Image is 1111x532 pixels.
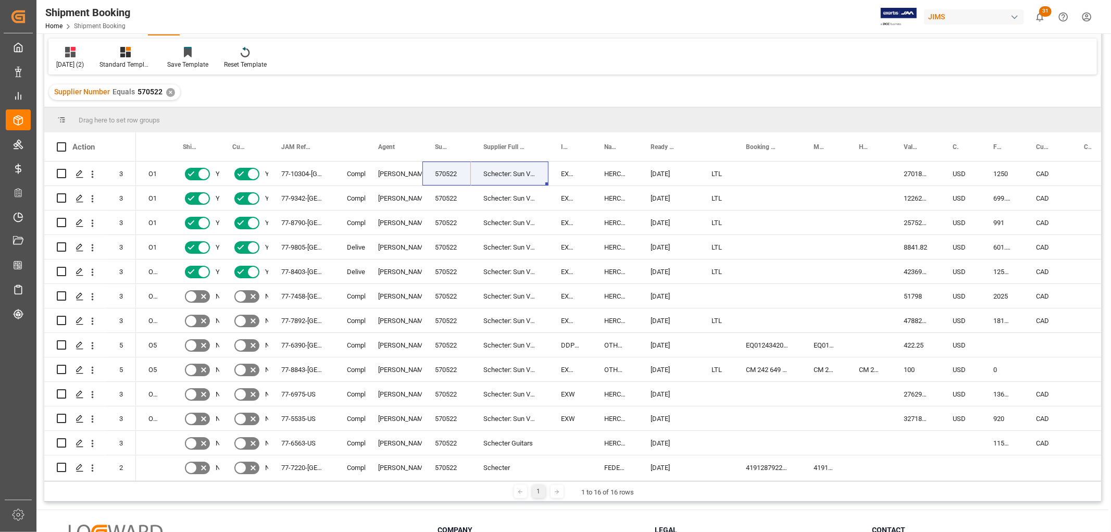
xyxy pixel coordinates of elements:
button: Help Center [1052,5,1075,29]
a: Home [45,22,63,30]
div: 570522 [422,211,471,234]
div: 570522 [422,357,471,381]
span: Currency for Value (1) [953,143,959,151]
div: LTL [711,211,721,235]
span: Customs documents sent to broker [232,143,247,151]
div: Press SPACE to select this row. [44,406,136,431]
span: Yes [216,260,227,284]
span: Yes [216,162,227,186]
div: Completed [347,431,353,455]
div: [PERSON_NAME] [378,284,410,308]
span: No [265,431,273,455]
span: No [265,284,273,308]
span: JAM Reference Number [281,143,313,151]
div: EXW [GEOGRAPHIC_DATA], [GEOGRAPHIC_DATA], [548,162,592,185]
div: Schecter: Sun Valley [GEOGRAPHIC_DATA] [471,333,548,357]
span: Container Type [1084,143,1092,151]
span: Yes [216,236,227,259]
div: Schecter: Sun Valley [GEOGRAPHIC_DATA] [471,382,548,406]
div: Schecter: Sun Valley [GEOGRAPHIC_DATA] [471,308,548,332]
div: 570522 [422,284,471,308]
div: [PERSON_NAME] [378,382,410,406]
div: 3 [107,162,136,185]
div: CAD [1023,308,1071,332]
div: [PERSON_NAME] [378,358,410,382]
div: 77-5535-US [269,406,334,430]
div: Press SPACE to select this row. [44,382,136,406]
span: Equals [113,88,135,96]
div: 8841.82 [891,235,940,259]
span: No [265,333,273,357]
div: Press SPACE to select this row. [44,211,136,235]
div: Completed [347,309,353,333]
div: EXW [GEOGRAPHIC_DATA], [GEOGRAPHIC_DATA], [548,235,592,259]
div: 3 [107,235,136,259]
div: HERCULES [592,284,638,308]
div: Schecter: Sun Valley [GEOGRAPHIC_DATA] [471,259,548,283]
div: LTL [711,260,721,284]
div: CAD [1023,186,1071,210]
div: 5 [107,357,136,381]
div: USD [940,259,981,283]
div: Completed [347,211,353,235]
div: Save Template [167,60,208,69]
div: 77-9805-[GEOGRAPHIC_DATA] [269,235,334,259]
div: 570522 [422,162,471,185]
div: O5 [136,333,170,357]
div: 25752.17 [891,211,940,234]
span: Yes [216,211,227,235]
div: USD [940,357,981,381]
div: 100 [891,357,940,381]
div: 2 [107,455,136,479]
div: 47882.98 [891,308,940,332]
div: [DATE] [638,406,699,430]
div: [PERSON_NAME] [378,187,410,211]
div: 699.76 [981,186,1023,210]
div: 32718.25 [891,406,940,430]
span: No [265,309,273,333]
div: [DATE] [638,357,699,381]
div: [DATE] [638,308,699,332]
div: O1,O5 [136,259,170,283]
div: [DATE] [638,455,699,479]
div: 77-10304-[GEOGRAPHIC_DATA] [269,162,334,185]
span: Name of the Carrier/Forwarder [604,143,616,151]
div: HERCULES [592,162,638,185]
span: No [265,456,273,480]
div: USD [940,333,981,357]
div: Press SPACE to select this row. [44,162,136,186]
div: [PERSON_NAME] [378,407,410,431]
div: EXW [GEOGRAPHIC_DATA], [GEOGRAPHIC_DATA], [548,259,592,283]
div: JIMS [924,9,1024,24]
div: 3 [107,431,136,455]
div: [PERSON_NAME] [378,431,410,455]
div: 570522 [422,308,471,332]
div: HERCULES [592,382,638,406]
div: 570522 [422,406,471,430]
div: 77-8790-[GEOGRAPHIC_DATA] [269,211,334,234]
div: CAD [1023,284,1071,308]
div: 42369.75 [891,259,940,283]
div: OTHERS [592,357,638,381]
div: EXW [GEOGRAPHIC_DATA], [GEOGRAPHIC_DATA], [548,357,592,381]
div: 5 [107,333,136,357]
div: EXW [548,406,592,430]
div: HERCULES [592,431,638,455]
div: Completed [347,407,353,431]
span: 570522 [138,88,163,96]
div: 77-7220-[GEOGRAPHIC_DATA] [269,455,334,479]
div: Schecter [471,455,548,479]
span: No [216,358,224,382]
div: 1 [532,485,545,498]
span: No [216,431,224,455]
div: [PERSON_NAME] [378,211,410,235]
div: 570522 [422,382,471,406]
div: O1,O5 [136,284,170,308]
div: 0 [981,357,1023,381]
div: HERCULES [592,308,638,332]
div: 920 [981,406,1023,430]
div: EXW [GEOGRAPHIC_DATA], [GEOGRAPHIC_DATA], [548,284,592,308]
span: Yes [265,236,277,259]
div: [PERSON_NAME] [378,309,410,333]
div: LTL [711,309,721,333]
